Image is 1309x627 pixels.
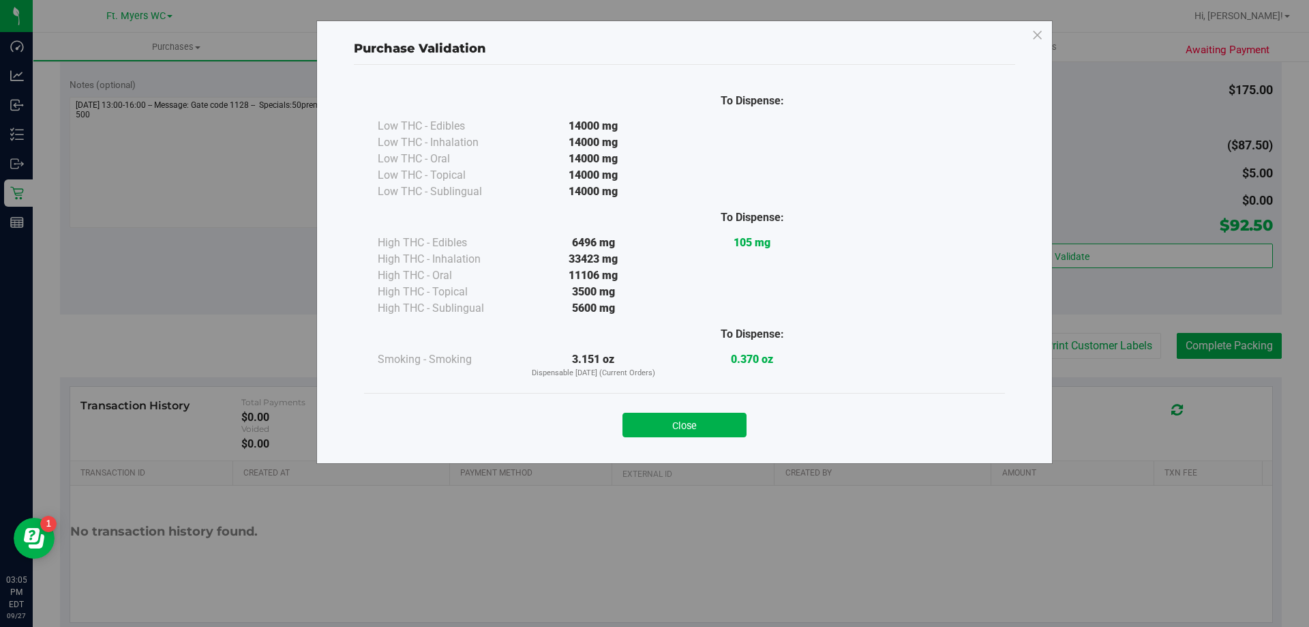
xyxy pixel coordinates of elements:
strong: 105 mg [734,236,770,249]
button: Close [622,413,747,437]
div: To Dispense: [673,209,832,226]
div: 5600 mg [514,300,673,317]
div: Low THC - Sublingual [378,184,514,200]
div: Low THC - Inhalation [378,134,514,151]
p: Dispensable [DATE] (Current Orders) [514,368,673,379]
div: 14000 mg [514,167,673,184]
div: High THC - Oral [378,267,514,284]
div: High THC - Topical [378,284,514,300]
div: To Dispense: [673,93,832,109]
div: 14000 mg [514,184,673,200]
strong: 0.370 oz [731,353,773,366]
div: Low THC - Topical [378,167,514,184]
div: Smoking - Smoking [378,351,514,368]
div: 14000 mg [514,151,673,167]
div: Low THC - Edibles [378,118,514,134]
span: Purchase Validation [354,41,486,56]
div: 14000 mg [514,134,673,151]
div: 14000 mg [514,118,673,134]
div: High THC - Inhalation [378,251,514,267]
iframe: Resource center [14,518,55,559]
div: 6496 mg [514,235,673,251]
div: Low THC - Oral [378,151,514,167]
div: 3500 mg [514,284,673,300]
div: 3.151 oz [514,351,673,379]
div: 33423 mg [514,251,673,267]
div: High THC - Edibles [378,235,514,251]
div: 11106 mg [514,267,673,284]
div: High THC - Sublingual [378,300,514,317]
iframe: Resource center unread badge [40,516,57,532]
div: To Dispense: [673,326,832,342]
